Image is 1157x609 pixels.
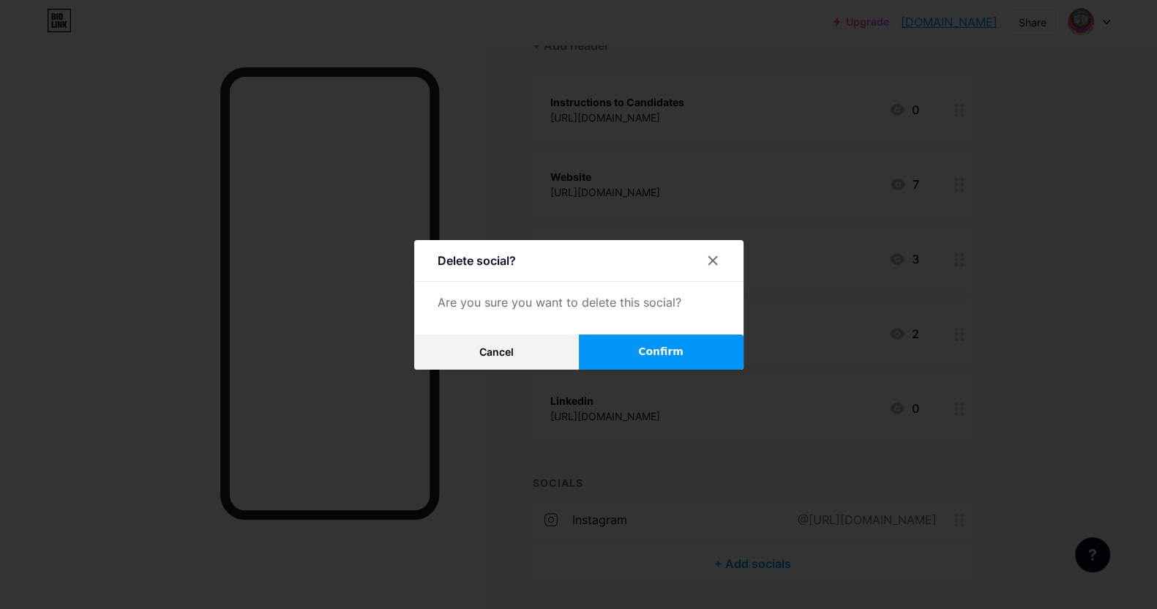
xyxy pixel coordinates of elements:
[579,335,744,370] button: Confirm
[479,345,514,358] span: Cancel
[438,294,720,311] div: Are you sure you want to delete this social?
[638,344,684,359] span: Confirm
[414,335,579,370] button: Cancel
[438,252,516,269] div: Delete social?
